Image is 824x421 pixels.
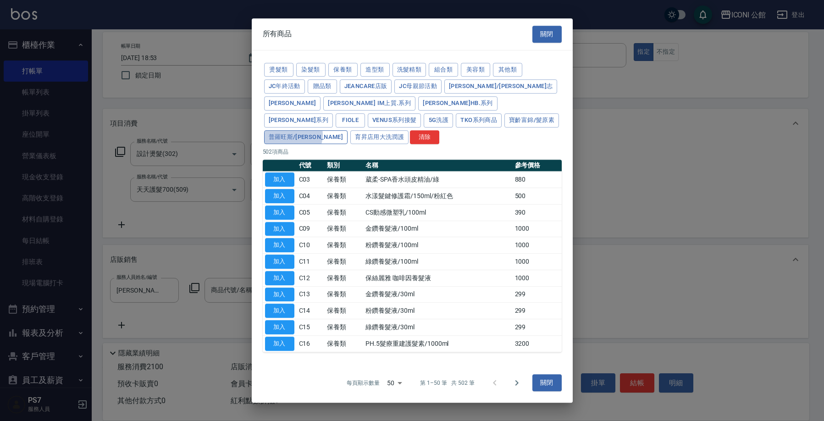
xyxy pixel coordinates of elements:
[363,237,512,254] td: 粉鑽養髮液/100ml
[325,270,363,286] td: 保養類
[363,335,512,352] td: PH.5髮療重建護髮素/1000ml
[265,189,294,203] button: 加入
[461,63,490,77] button: 美容類
[325,188,363,205] td: 保養類
[297,188,325,205] td: C04
[513,286,562,303] td: 299
[363,221,512,237] td: 金鑽養髮液/100ml
[297,204,325,221] td: C05
[297,254,325,270] td: C11
[420,379,474,387] p: 第 1–50 筆 共 502 筆
[363,303,512,319] td: 粉鑽養髮液/30ml
[363,172,512,188] td: 葳柔-SPA香水頭皮精油/綠
[297,172,325,188] td: C03
[265,205,294,220] button: 加入
[263,29,292,39] span: 所有商品
[513,188,562,205] td: 500
[297,303,325,319] td: C14
[418,96,498,111] button: [PERSON_NAME]HB.系列
[265,288,294,302] button: 加入
[297,319,325,336] td: C15
[532,26,562,43] button: 關閉
[363,286,512,303] td: 金鑽養髮液/30ml
[424,113,453,127] button: 5G洗護
[394,79,442,94] button: JC母親節活動
[308,79,337,94] button: 贈品類
[296,63,326,77] button: 染髮類
[513,160,562,172] th: 參考價格
[383,371,405,395] div: 50
[263,148,562,156] p: 502 項商品
[513,237,562,254] td: 1000
[532,375,562,392] button: 關閉
[265,320,294,334] button: 加入
[347,379,380,387] p: 每頁顯示數量
[325,286,363,303] td: 保養類
[265,271,294,285] button: 加入
[264,130,348,144] button: 普羅旺斯/[PERSON_NAME]
[504,113,559,127] button: 寶齡富錦/髮原素
[325,204,363,221] td: 保養類
[265,222,294,236] button: 加入
[513,270,562,286] td: 1000
[340,79,392,94] button: JeanCare店販
[336,113,365,127] button: Fiole
[265,238,294,252] button: 加入
[444,79,557,94] button: [PERSON_NAME]/[PERSON_NAME]志
[513,254,562,270] td: 1000
[513,221,562,237] td: 1000
[265,172,294,187] button: 加入
[325,335,363,352] td: 保養類
[513,204,562,221] td: 390
[363,270,512,286] td: 保絲麗雅 咖啡因養髮液
[264,63,293,77] button: 燙髮類
[368,113,421,127] button: Venus系列接髮
[325,319,363,336] td: 保養類
[297,286,325,303] td: C13
[265,337,294,351] button: 加入
[325,172,363,188] td: 保養類
[328,63,358,77] button: 保養類
[506,372,528,394] button: Go to next page
[325,303,363,319] td: 保養類
[265,304,294,318] button: 加入
[264,79,305,94] button: JC年終活動
[513,172,562,188] td: 880
[264,96,321,111] button: [PERSON_NAME]
[325,237,363,254] td: 保養類
[456,113,502,127] button: TKO系列商品
[325,221,363,237] td: 保養類
[393,63,426,77] button: 洗髮精類
[363,204,512,221] td: CS動感微塑乳/100ml
[264,113,333,127] button: [PERSON_NAME]系列
[297,160,325,172] th: 代號
[297,335,325,352] td: C16
[363,319,512,336] td: 綠鑽養髮液/30ml
[297,221,325,237] td: C09
[493,63,522,77] button: 其他類
[363,160,512,172] th: 名稱
[297,270,325,286] td: C12
[410,130,439,144] button: 清除
[429,63,458,77] button: 組合類
[513,303,562,319] td: 299
[363,254,512,270] td: 綠鑽養髮液/100ml
[360,63,390,77] button: 造型類
[323,96,415,111] button: [PERSON_NAME] iM上質.系列
[265,255,294,269] button: 加入
[350,130,409,144] button: 育昇店用大洗潤護
[513,319,562,336] td: 299
[363,188,512,205] td: 水漾髮鍵修護霜/150ml/粉紅色
[325,160,363,172] th: 類別
[513,335,562,352] td: 3200
[297,237,325,254] td: C10
[325,254,363,270] td: 保養類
